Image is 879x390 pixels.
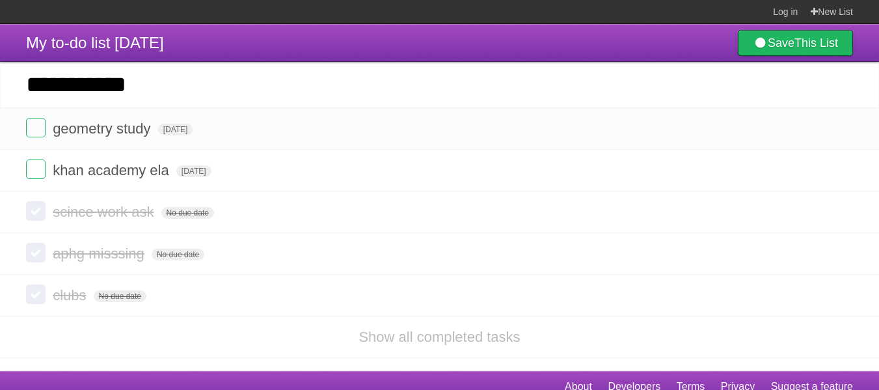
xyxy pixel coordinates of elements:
a: Show all completed tasks [358,329,520,345]
span: My to-do list [DATE] [26,34,164,51]
label: Done [26,285,46,304]
span: [DATE] [176,165,211,177]
span: No due date [94,290,146,302]
a: SaveThis List [738,30,853,56]
span: clubs [53,287,89,303]
label: Done [26,243,46,262]
label: Done [26,160,46,179]
span: scince work ask [53,204,157,220]
span: geometry study [53,120,154,137]
label: Done [26,201,46,221]
span: [DATE] [158,124,193,135]
span: khan academy ela [53,162,172,178]
label: Done [26,118,46,137]
b: This List [794,36,838,49]
span: No due date [161,207,214,219]
span: aphg misssing [53,245,148,262]
span: No due date [152,249,204,260]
